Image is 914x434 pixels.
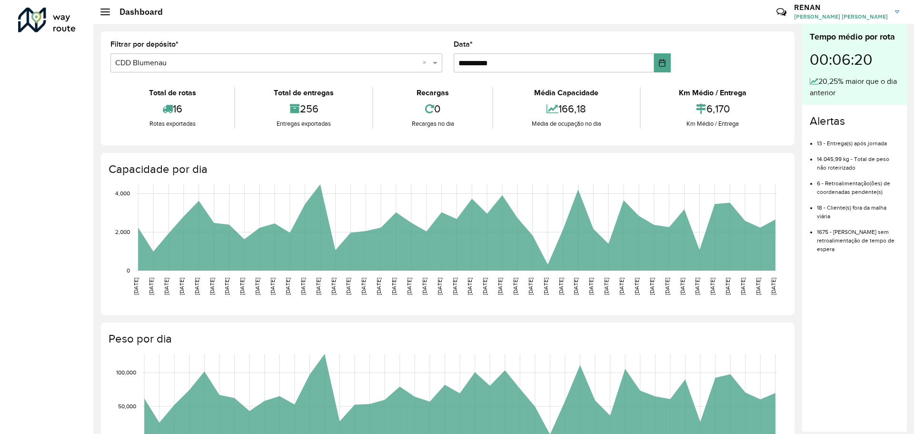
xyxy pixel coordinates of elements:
div: Km Médio / Entrega [643,87,783,99]
text: [DATE] [664,278,670,295]
div: Total de entregas [238,87,369,99]
h4: Peso por dia [109,332,785,346]
text: [DATE] [679,278,685,295]
text: [DATE] [376,278,382,295]
div: 00:06:20 [810,43,899,76]
a: Contato Rápido [771,2,792,22]
text: [DATE] [512,278,518,295]
div: Total de rotas [113,87,232,99]
text: [DATE] [133,278,139,295]
text: [DATE] [634,278,640,295]
text: [DATE] [725,278,731,295]
text: [DATE] [573,278,579,295]
text: 2,000 [115,229,130,235]
text: [DATE] [755,278,761,295]
div: Recargas no dia [376,119,490,129]
text: [DATE] [588,278,594,295]
li: 6 - Retroalimentação(ões) de coordenadas pendente(s) [817,172,899,196]
text: [DATE] [709,278,715,295]
text: [DATE] [209,278,215,295]
text: [DATE] [467,278,473,295]
h4: Capacidade por dia [109,162,785,176]
text: [DATE] [330,278,337,295]
label: Data [454,39,473,50]
div: Recargas [376,87,490,99]
div: 0 [376,99,490,119]
text: 50,000 [118,403,136,409]
li: 13 - Entrega(s) após jornada [817,132,899,148]
text: [DATE] [603,278,609,295]
button: Choose Date [654,53,671,72]
text: [DATE] [163,278,169,295]
text: [DATE] [770,278,776,295]
text: [DATE] [558,278,564,295]
text: 4,000 [115,191,130,197]
text: [DATE] [315,278,321,295]
h4: Alertas [810,114,899,128]
span: [PERSON_NAME] [PERSON_NAME] [794,12,888,21]
h2: Dashboard [110,7,163,17]
div: Entregas exportadas [238,119,369,129]
div: Rotas exportadas [113,119,232,129]
div: 20,25% maior que o dia anterior [810,76,899,99]
label: Filtrar por depósito [110,39,179,50]
text: [DATE] [148,278,154,295]
text: [DATE] [543,278,549,295]
text: [DATE] [421,278,427,295]
li: 18 - Cliente(s) fora da malha viária [817,196,899,221]
text: [DATE] [740,278,746,295]
text: 0 [127,267,130,273]
li: 1675 - [PERSON_NAME] sem retroalimentação de tempo de espera [817,221,899,253]
div: Km Médio / Entrega [643,119,783,129]
div: 16 [113,99,232,119]
text: [DATE] [649,278,655,295]
text: [DATE] [269,278,276,295]
div: 6,170 [643,99,783,119]
span: Clear all [422,57,430,69]
div: 256 [238,99,369,119]
text: [DATE] [194,278,200,295]
text: [DATE] [254,278,260,295]
text: [DATE] [437,278,443,295]
text: [DATE] [391,278,397,295]
text: [DATE] [452,278,458,295]
text: [DATE] [360,278,367,295]
text: [DATE] [224,278,230,295]
text: [DATE] [285,278,291,295]
text: [DATE] [694,278,700,295]
text: [DATE] [497,278,503,295]
li: 14.045,99 kg - Total de peso não roteirizado [817,148,899,172]
text: [DATE] [300,278,306,295]
text: [DATE] [406,278,412,295]
div: Média de ocupação no dia [496,119,637,129]
div: Média Capacidade [496,87,637,99]
text: [DATE] [482,278,488,295]
div: Tempo médio por rota [810,30,899,43]
text: [DATE] [239,278,245,295]
h3: RENAN [794,3,888,12]
text: [DATE] [179,278,185,295]
text: 100,000 [116,369,136,375]
text: [DATE] [618,278,625,295]
text: [DATE] [345,278,351,295]
div: 166,18 [496,99,637,119]
text: [DATE] [527,278,534,295]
